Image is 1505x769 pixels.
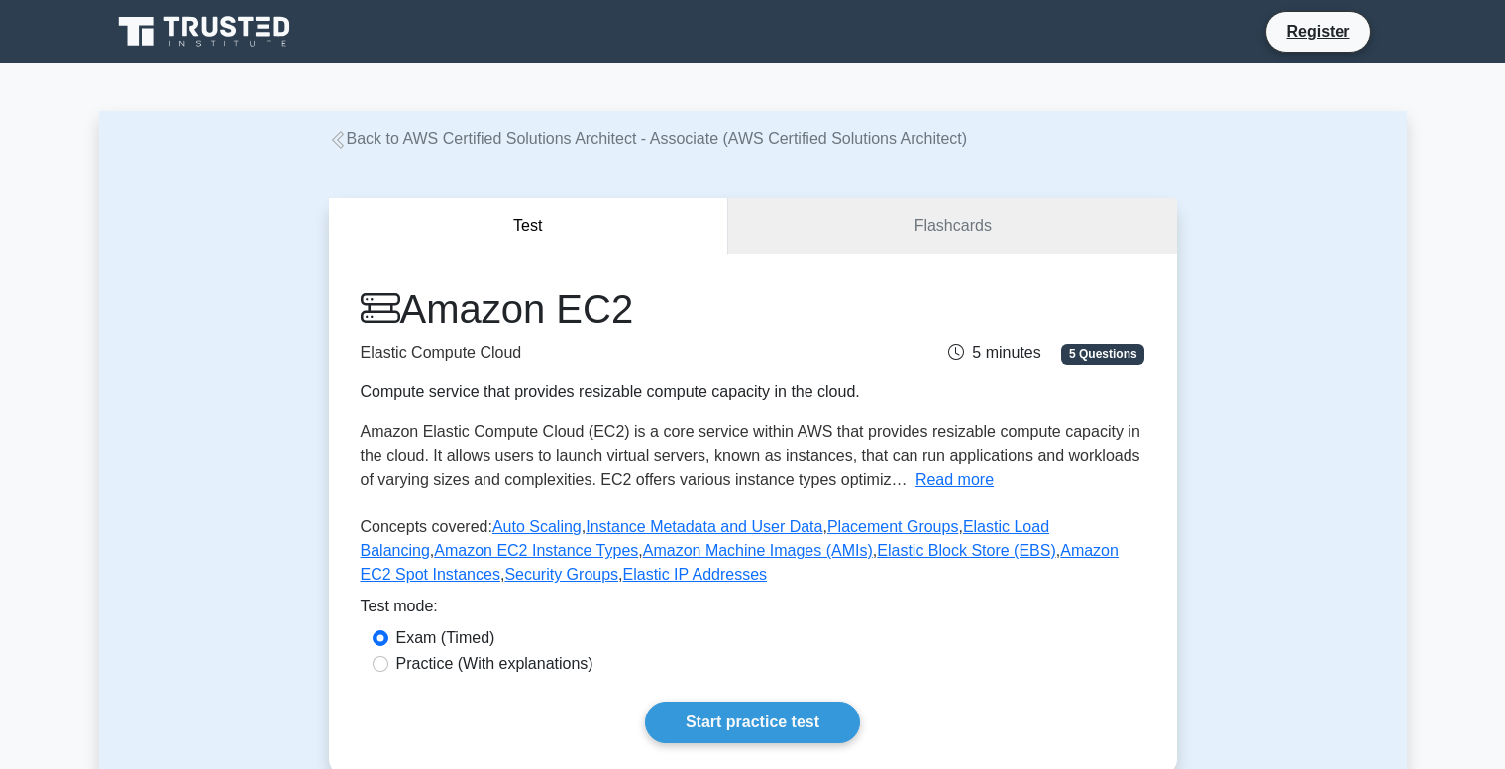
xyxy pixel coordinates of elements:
a: Start practice test [645,702,860,743]
button: Test [329,198,729,255]
span: 5 minutes [948,344,1040,361]
a: Back to AWS Certified Solutions Architect - Associate (AWS Certified Solutions Architect) [329,130,968,147]
span: 5 Questions [1061,344,1144,364]
a: Elastic IP Addresses [623,566,768,583]
p: Elastic Compute Cloud [361,341,876,365]
a: Instance Metadata and User Data [586,518,822,535]
span: Amazon Elastic Compute Cloud (EC2) is a core service within AWS that provides resizable compute c... [361,423,1140,488]
div: Compute service that provides resizable compute capacity in the cloud. [361,381,876,404]
a: Auto Scaling [492,518,582,535]
a: Amazon Machine Images (AMIs) [643,542,873,559]
label: Exam (Timed) [396,626,495,650]
a: Security Groups [504,566,618,583]
a: Placement Groups [827,518,959,535]
p: Concepts covered: , , , , , , , , , [361,515,1145,595]
a: Elastic Block Store (EBS) [877,542,1056,559]
label: Practice (With explanations) [396,652,593,676]
div: Test mode: [361,595,1145,626]
h1: Amazon EC2 [361,285,876,333]
a: Flashcards [728,198,1176,255]
a: Register [1274,19,1361,44]
a: Amazon EC2 Instance Types [434,542,638,559]
button: Read more [915,468,994,492]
